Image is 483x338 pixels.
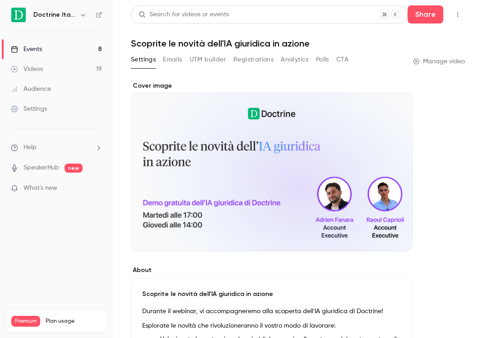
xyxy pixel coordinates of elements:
button: CTA [336,52,348,67]
a: Manage video [413,57,465,66]
button: Emails [163,52,182,67]
div: Settings [11,104,47,113]
span: Help [23,143,37,152]
span: new [65,164,83,173]
p: Durante il webinar, vi accompagneremo alla scoperta dell'IA giuridica di Doctrine! [142,306,401,317]
button: UTM builder [190,52,226,67]
section: Cover image [131,81,413,251]
label: Cover image [131,81,413,90]
button: Share [408,5,443,23]
label: About [131,266,413,275]
h6: Doctrine Italia [33,10,76,19]
span: Premium [11,316,40,327]
iframe: Noticeable Trigger [91,184,102,192]
a: SpeakerHub [23,163,59,173]
button: Analytics [281,52,309,67]
h1: Scoprite le novità dell'IA giuridica in azione [131,38,465,49]
div: Audience [11,84,51,94]
button: Settings [131,52,156,67]
span: What's new [23,183,57,193]
p: Esplorate le novità che rivoluzioneranno il vostro modo di lavorare: [142,320,401,331]
span: Plan usage [46,318,102,325]
div: Events [11,45,42,54]
img: Doctrine Italia [11,8,26,22]
button: Registrations [233,52,274,67]
p: Scoprite le novità dell'IA giuridica in azione [142,290,401,299]
div: Videos [11,65,43,74]
li: help-dropdown-opener [11,143,102,152]
button: Polls [316,52,329,67]
div: Search for videos or events [139,10,229,19]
